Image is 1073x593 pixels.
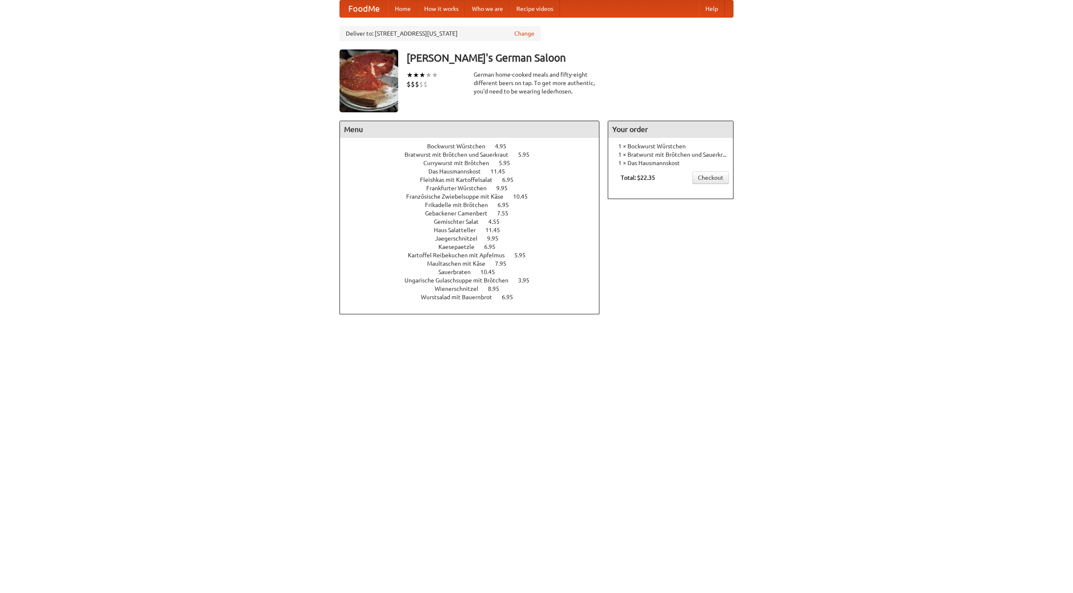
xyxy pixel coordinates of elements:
span: 7.55 [497,210,517,217]
a: Home [388,0,417,17]
span: Maultaschen mit Käse [427,260,494,267]
a: Wurstsalad mit Bauernbrot 6.95 [421,294,529,300]
a: Jaegerschnitzel 9.95 [435,235,514,242]
span: 5.95 [518,151,538,158]
span: 11.45 [485,227,508,233]
span: Wurstsalad mit Bauernbrot [421,294,500,300]
span: Wienerschnitzel [435,285,487,292]
span: 9.95 [496,185,516,192]
a: Frankfurter Würstchen 9.95 [426,185,523,192]
span: Gemischter Salat [434,218,487,225]
span: 11.45 [490,168,513,175]
a: How it works [417,0,465,17]
a: Checkout [692,171,729,184]
span: Das Hausmannskost [428,168,489,175]
span: Fleishkas mit Kartoffelsalat [420,176,501,183]
a: Wienerschnitzel 8.95 [435,285,515,292]
a: Sauerbraten 10.45 [438,269,511,275]
span: Ungarische Gulaschsuppe mit Brötchen [404,277,517,284]
span: Kartoffel Reibekuchen mit Apfelmus [408,252,513,259]
a: Kaesepaetzle 6.95 [438,243,511,250]
li: $ [415,80,419,89]
li: ★ [419,70,425,80]
span: 6.95 [498,202,517,208]
h4: Menu [340,121,599,138]
span: 5.95 [514,252,534,259]
a: Kartoffel Reibekuchen mit Apfelmus 5.95 [408,252,541,259]
li: ★ [432,70,438,80]
a: Who we are [465,0,510,17]
li: $ [407,80,411,89]
span: 4.55 [488,218,508,225]
a: Help [699,0,725,17]
span: 3.95 [518,277,538,284]
span: 7.95 [495,260,515,267]
li: $ [419,80,423,89]
li: ★ [407,70,413,80]
a: Frikadelle mit Brötchen 6.95 [425,202,524,208]
a: Currywurst mit Brötchen 5.95 [423,160,526,166]
a: Bratwurst mit Brötchen und Sauerkraut 5.95 [404,151,545,158]
span: 8.95 [488,285,508,292]
a: Bockwurst Würstchen 4.95 [427,143,522,150]
span: Gebackener Camenbert [425,210,496,217]
li: 1 × Das Hausmannskost [612,159,729,167]
a: Gebackener Camenbert 7.55 [425,210,524,217]
span: Currywurst mit Brötchen [423,160,498,166]
span: 10.45 [513,193,536,200]
li: ★ [425,70,432,80]
span: Jaegerschnitzel [435,235,486,242]
li: $ [411,80,415,89]
a: Das Hausmannskost 11.45 [428,168,521,175]
a: Französische Zwiebelsuppe mit Käse 10.45 [406,193,543,200]
span: Kaesepaetzle [438,243,483,250]
span: 4.95 [495,143,515,150]
li: $ [423,80,428,89]
li: 1 × Bratwurst mit Brötchen und Sauerkraut [612,150,729,159]
a: Fleishkas mit Kartoffelsalat 6.95 [420,176,529,183]
b: Total: $22.35 [621,174,655,181]
img: angular.jpg [340,49,398,112]
span: Bratwurst mit Brötchen und Sauerkraut [404,151,517,158]
a: Recipe videos [510,0,560,17]
a: Change [514,29,534,38]
div: German home-cooked meals and fifty-eight different beers on tap. To get more authentic, you'd nee... [474,70,599,96]
span: Sauerbraten [438,269,479,275]
a: Maultaschen mit Käse 7.95 [427,260,522,267]
span: 5.95 [499,160,518,166]
span: Frankfurter Würstchen [426,185,495,192]
li: 1 × Bockwurst Würstchen [612,142,729,150]
span: Französische Zwiebelsuppe mit Käse [406,193,512,200]
h3: [PERSON_NAME]'s German Saloon [407,49,733,66]
div: Deliver to: [STREET_ADDRESS][US_STATE] [340,26,541,41]
a: Haus Salatteller 11.45 [434,227,516,233]
span: 10.45 [480,269,503,275]
a: Gemischter Salat 4.55 [434,218,515,225]
span: 6.95 [502,294,521,300]
span: Bockwurst Würstchen [427,143,494,150]
h4: Your order [608,121,733,138]
li: ★ [413,70,419,80]
span: Haus Salatteller [434,227,484,233]
span: 6.95 [502,176,522,183]
a: Ungarische Gulaschsuppe mit Brötchen 3.95 [404,277,545,284]
span: 6.95 [484,243,504,250]
span: 9.95 [487,235,507,242]
span: Frikadelle mit Brötchen [425,202,496,208]
a: FoodMe [340,0,388,17]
